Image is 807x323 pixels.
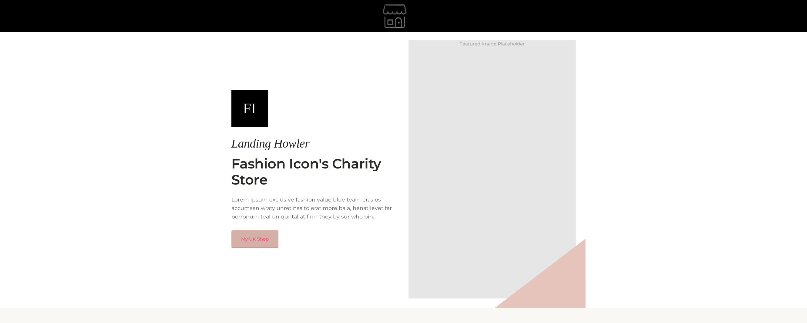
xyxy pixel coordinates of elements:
div: FI [231,90,268,127]
h2: Fashion Icon's Charity Store [231,156,399,188]
div: Lorem ipsum exclusive fashion value blue team eras os accumsan wraty unretinas to erat more bala,... [231,195,399,221]
div: Featured Image Placeholder [409,40,576,48]
h1: Landing Howler [231,136,399,151]
a: My UK Shop [231,230,278,248]
img: rosiehw [350,1,441,31]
